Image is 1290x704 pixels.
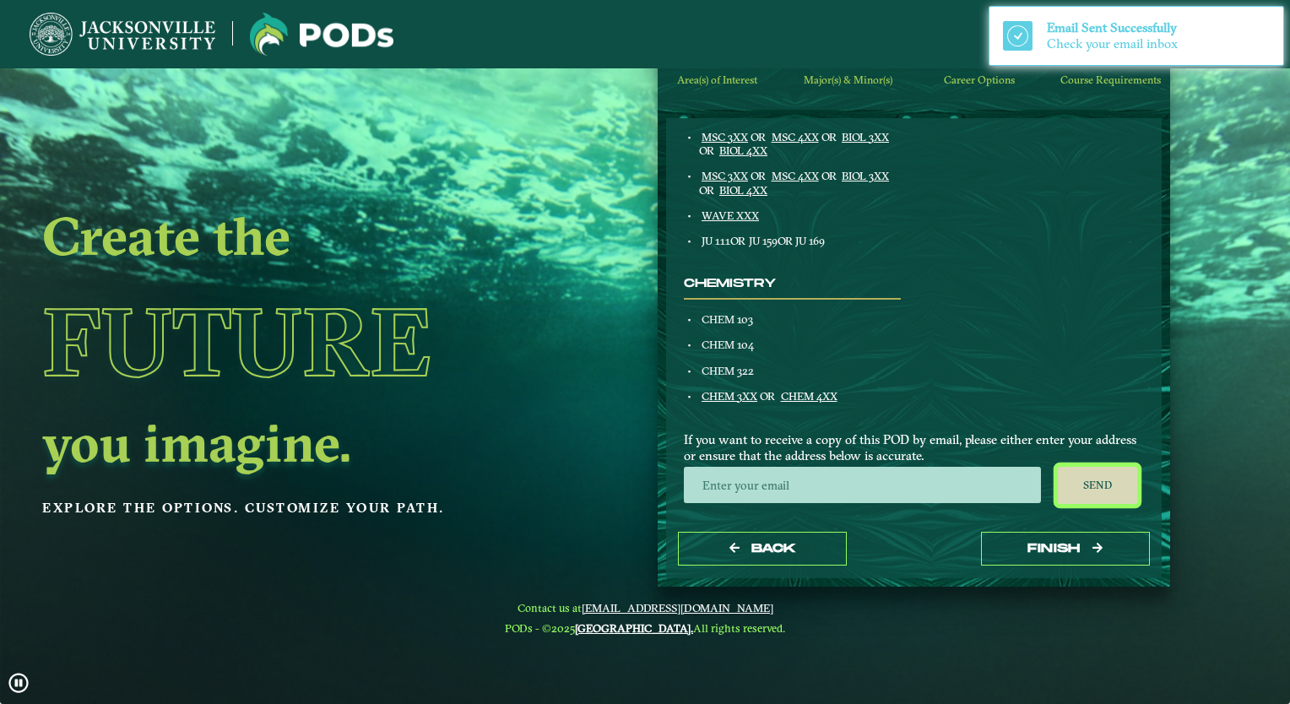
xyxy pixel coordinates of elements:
[505,601,785,615] span: Contact us at
[42,212,539,259] h2: Create the
[684,277,901,291] h4: Chemistry
[699,389,902,403] div: OR
[749,234,778,247] span: JU 159
[575,621,693,635] a: [GEOGRAPHIC_DATA].
[702,169,748,182] a: MSC 3XX
[795,234,825,247] span: JU 169
[702,208,759,222] a: WAVE XXX
[781,389,837,403] a: CHEM 4XX
[702,338,754,351] span: CHEM 104
[699,234,902,247] div: OR OR
[842,169,889,182] a: BIOL 3XX
[678,532,847,566] button: Back
[42,419,539,466] h2: you imagine.
[699,169,902,197] div: OR OR OR
[30,13,215,56] img: Jacksonville University logo
[772,130,819,144] a: MSC 4XX
[719,144,767,157] a: BIOL 4XX
[1060,73,1161,86] span: Course Requirements
[1047,19,1177,35] span: Email Sent Successfully
[944,73,1015,86] span: Career Options
[719,183,767,197] a: BIOL 4XX
[772,169,819,182] a: MSC 4XX
[1047,36,1180,52] div: Check your email inbox
[751,541,796,555] span: Back
[1058,467,1138,504] button: Send
[842,130,889,144] a: BIOL 3XX
[684,467,1041,503] input: Enter your email
[702,312,753,326] span: CHEM 103
[702,364,754,377] span: CHEM 322
[699,130,902,158] div: OR OR OR
[42,496,539,521] p: Explore the options. Customize your path.
[505,621,785,635] span: PODs - ©2025 All rights reserved.
[702,389,757,403] a: CHEM 3XX
[719,105,767,118] a: BIOL 4XX
[42,265,539,419] h1: Future
[981,532,1150,566] button: Finish
[702,130,748,144] a: MSC 3XX
[250,13,393,56] img: Jacksonville University logo
[804,73,892,86] span: Major(s) & Minor(s)
[702,234,730,247] span: JU 111
[582,601,773,615] a: [EMAIL_ADDRESS][DOMAIN_NAME]
[684,432,1144,464] span: If you want to receive a copy of this POD by email, please either enter your address or ensure th...
[677,73,757,86] span: Area(s) of Interest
